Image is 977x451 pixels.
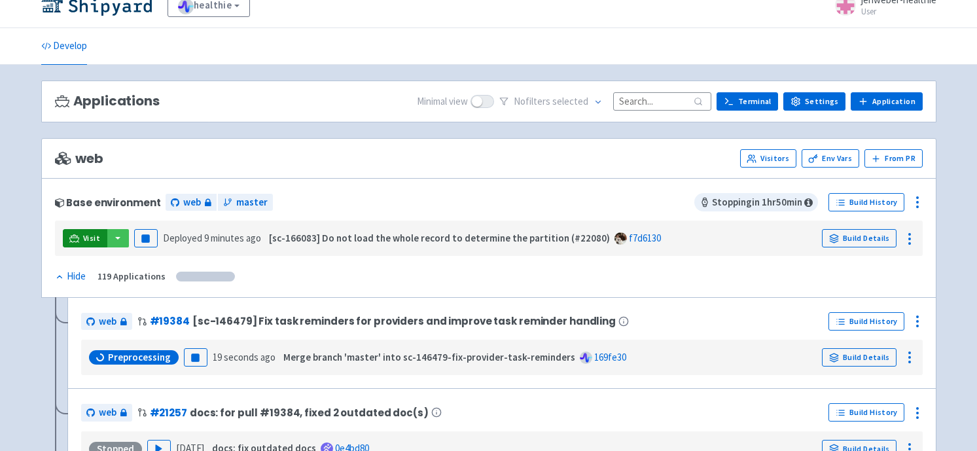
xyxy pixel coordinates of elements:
[613,92,711,110] input: Search...
[192,316,616,327] span: [sc-146479] Fix task reminders for providers and improve task reminder handling
[81,404,132,422] a: web
[822,229,897,247] a: Build Details
[828,312,904,331] a: Build History
[150,314,190,328] a: #19384
[55,269,87,284] button: Hide
[183,195,201,210] span: web
[740,149,796,168] a: Visitors
[218,194,273,211] a: master
[55,94,160,109] h3: Applications
[55,269,86,284] div: Hide
[861,7,936,16] small: User
[81,313,132,331] a: web
[184,348,207,367] button: Pause
[864,149,923,168] button: From PR
[55,197,161,208] div: Base environment
[851,92,922,111] a: Application
[783,92,845,111] a: Settings
[190,407,429,418] span: docs: for pull #19384, fixed 2 outdated doc(s)
[55,151,103,166] span: web
[108,351,171,364] span: Preprocessing
[283,351,575,363] strong: Merge branch 'master' into sc-146479-fix-provider-task-reminders
[594,351,626,363] a: 169fe30
[629,232,661,244] a: f7d6130
[236,195,268,210] span: master
[98,269,166,284] div: 119 Applications
[83,233,100,244] span: Visit
[514,94,588,109] span: No filter s
[417,94,468,109] span: Minimal view
[204,232,261,244] time: 9 minutes ago
[134,229,158,247] button: Pause
[822,348,897,367] a: Build Details
[802,149,859,168] a: Env Vars
[41,28,87,65] a: Develop
[150,406,187,420] a: #21257
[163,232,261,244] span: Deployed
[717,92,778,111] a: Terminal
[166,194,217,211] a: web
[99,314,116,329] span: web
[828,403,904,422] a: Build History
[694,193,818,211] span: Stopping in 1 hr 50 min
[269,232,610,244] strong: [sc-166083] Do not load the whole record to determine the partition (#22080)
[63,229,107,247] a: Visit
[828,193,904,211] a: Build History
[213,351,275,363] time: 19 seconds ago
[552,95,588,107] span: selected
[99,405,116,420] span: web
